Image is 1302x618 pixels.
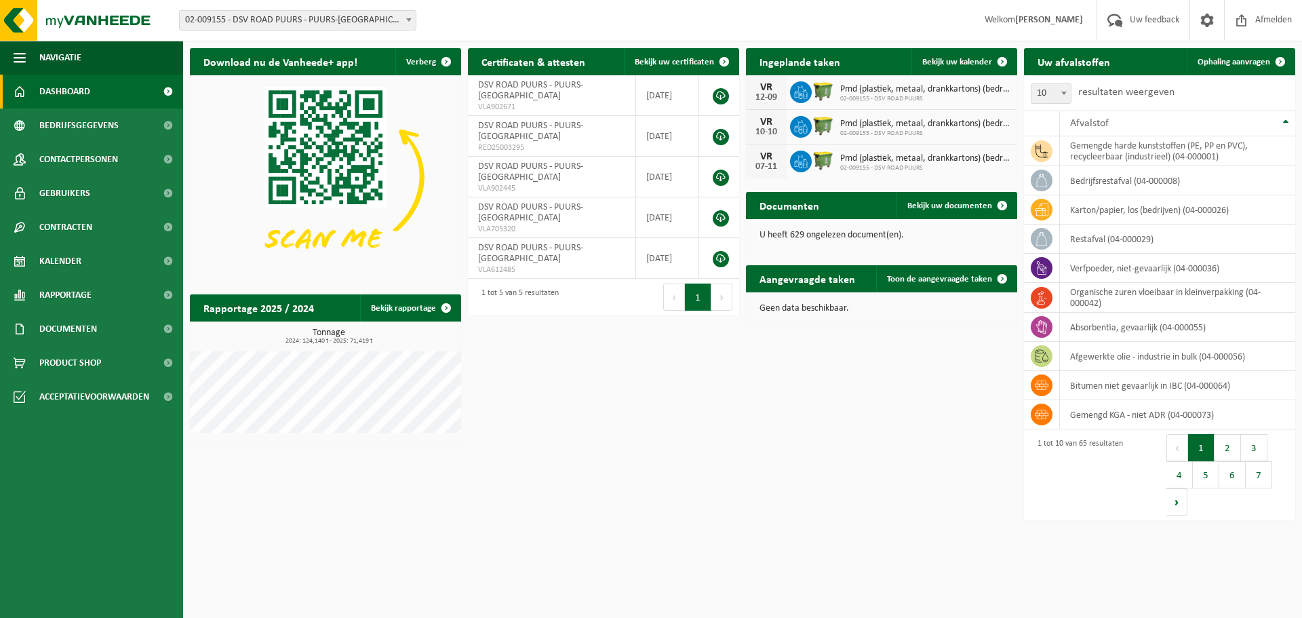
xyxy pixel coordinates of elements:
span: VLA902671 [478,102,625,113]
a: Bekijk uw certificaten [624,48,738,75]
button: 7 [1246,461,1272,488]
span: DSV ROAD PUURS - PUURS-[GEOGRAPHIC_DATA] [478,202,583,223]
span: Bedrijfsgegevens [39,109,119,142]
td: karton/papier, los (bedrijven) (04-000026) [1060,195,1295,225]
td: [DATE] [636,75,699,116]
button: Next [711,284,732,311]
span: 02-009155 - DSV ROAD PUURS [840,164,1010,172]
td: organische zuren vloeibaar in kleinverpakking (04-000042) [1060,283,1295,313]
span: Product Shop [39,346,101,380]
span: DSV ROAD PUURS - PUURS-[GEOGRAPHIC_DATA] [478,121,583,142]
button: 1 [685,284,711,311]
img: WB-1100-HPE-GN-50 [812,79,835,102]
span: DSV ROAD PUURS - PUURS-[GEOGRAPHIC_DATA] [478,243,583,264]
td: gemengd KGA - niet ADR (04-000073) [1060,400,1295,429]
td: [DATE] [636,238,699,279]
span: 02-009155 - DSV ROAD PUURS [840,130,1010,138]
td: [DATE] [636,197,699,238]
span: Rapportage [39,278,92,312]
button: Previous [663,284,685,311]
span: Pmd (plastiek, metaal, drankkartons) (bedrijven) [840,153,1010,164]
button: 5 [1193,461,1219,488]
span: DSV ROAD PUURS - PUURS-[GEOGRAPHIC_DATA] [478,161,583,182]
button: 3 [1241,434,1267,461]
img: WB-1100-HPE-GN-50 [812,149,835,172]
span: Afvalstof [1070,118,1109,129]
span: VLA902445 [478,183,625,194]
h2: Rapportage 2025 / 2024 [190,294,328,321]
span: Toon de aangevraagde taken [887,275,992,284]
a: Bekijk rapportage [360,294,460,322]
span: Bekijk uw certificaten [635,58,714,66]
h2: Documenten [746,192,833,218]
td: afgewerkte olie - industrie in bulk (04-000056) [1060,342,1295,371]
a: Bekijk uw kalender [911,48,1016,75]
td: absorbentia, gevaarlijk (04-000055) [1060,313,1295,342]
p: Geen data beschikbaar. [759,304,1004,313]
span: Dashboard [39,75,90,109]
div: VR [753,151,780,162]
div: VR [753,82,780,93]
a: Toon de aangevraagde taken [876,265,1016,292]
div: 1 tot 10 van 65 resultaten [1031,433,1123,517]
h2: Aangevraagde taken [746,265,869,292]
p: U heeft 629 ongelezen document(en). [759,231,1004,240]
span: Kalender [39,244,81,278]
div: VR [753,117,780,128]
span: 10 [1031,84,1071,103]
span: Acceptatievoorwaarden [39,380,149,414]
img: Download de VHEPlus App [190,75,461,279]
span: Ophaling aanvragen [1198,58,1270,66]
label: resultaten weergeven [1078,87,1175,98]
td: gemengde harde kunststoffen (PE, PP en PVC), recycleerbaar (industrieel) (04-000001) [1060,136,1295,166]
button: 1 [1188,434,1215,461]
span: RED25003295 [478,142,625,153]
span: 2024: 124,140 t - 2025: 71,419 t [197,338,461,345]
span: Pmd (plastiek, metaal, drankkartons) (bedrijven) [840,84,1010,95]
td: restafval (04-000029) [1060,225,1295,254]
span: Gebruikers [39,176,90,210]
span: 02-009155 - DSV ROAD PUURS - PUURS-SINT-AMANDS [180,11,416,30]
span: Contactpersonen [39,142,118,176]
span: Bekijk uw documenten [907,201,992,210]
button: 6 [1219,461,1246,488]
button: 2 [1215,434,1241,461]
img: WB-1100-HPE-GN-50 [812,114,835,137]
span: Navigatie [39,41,81,75]
span: Pmd (plastiek, metaal, drankkartons) (bedrijven) [840,119,1010,130]
div: 07-11 [753,162,780,172]
span: Bekijk uw kalender [922,58,992,66]
span: 02-009155 - DSV ROAD PUURS [840,95,1010,103]
h2: Ingeplande taken [746,48,854,75]
div: 10-10 [753,128,780,137]
span: VLA612485 [478,265,625,275]
span: 02-009155 - DSV ROAD PUURS - PUURS-SINT-AMANDS [179,10,416,31]
span: 10 [1031,83,1071,104]
button: Next [1166,488,1187,516]
td: bitumen niet gevaarlijk in IBC (04-000064) [1060,371,1295,400]
h2: Download nu de Vanheede+ app! [190,48,371,75]
h3: Tonnage [197,328,461,345]
td: verfpoeder, niet-gevaarlijk (04-000036) [1060,254,1295,283]
button: Verberg [395,48,460,75]
strong: [PERSON_NAME] [1015,15,1083,25]
td: bedrijfsrestafval (04-000008) [1060,166,1295,195]
span: Verberg [406,58,436,66]
div: 12-09 [753,93,780,102]
td: [DATE] [636,116,699,157]
span: DSV ROAD PUURS - PUURS-[GEOGRAPHIC_DATA] [478,80,583,101]
a: Ophaling aanvragen [1187,48,1294,75]
span: VLA705320 [478,224,625,235]
button: 4 [1166,461,1193,488]
button: Previous [1166,434,1188,461]
h2: Uw afvalstoffen [1024,48,1124,75]
div: 1 tot 5 van 5 resultaten [475,282,559,312]
h2: Certificaten & attesten [468,48,599,75]
a: Bekijk uw documenten [896,192,1016,219]
span: Documenten [39,312,97,346]
span: Contracten [39,210,92,244]
td: [DATE] [636,157,699,197]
